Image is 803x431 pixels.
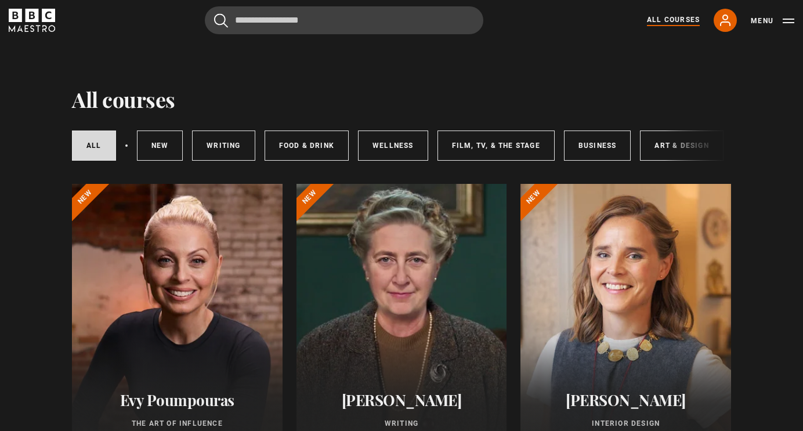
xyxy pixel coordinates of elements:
a: All [72,131,116,161]
h2: [PERSON_NAME] [534,391,717,409]
a: Art & Design [640,131,723,161]
a: Food & Drink [265,131,349,161]
p: The Art of Influence [86,418,269,429]
h1: All courses [72,87,175,111]
svg: BBC Maestro [9,9,55,32]
a: Film, TV, & The Stage [437,131,555,161]
p: Writing [310,418,493,429]
a: Business [564,131,631,161]
button: Submit the search query [214,13,228,28]
a: Wellness [358,131,428,161]
a: New [137,131,183,161]
a: Writing [192,131,255,161]
a: All Courses [647,15,700,26]
button: Toggle navigation [751,15,794,27]
p: Interior Design [534,418,717,429]
input: Search [205,6,483,34]
h2: [PERSON_NAME] [310,391,493,409]
h2: Evy Poumpouras [86,391,269,409]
